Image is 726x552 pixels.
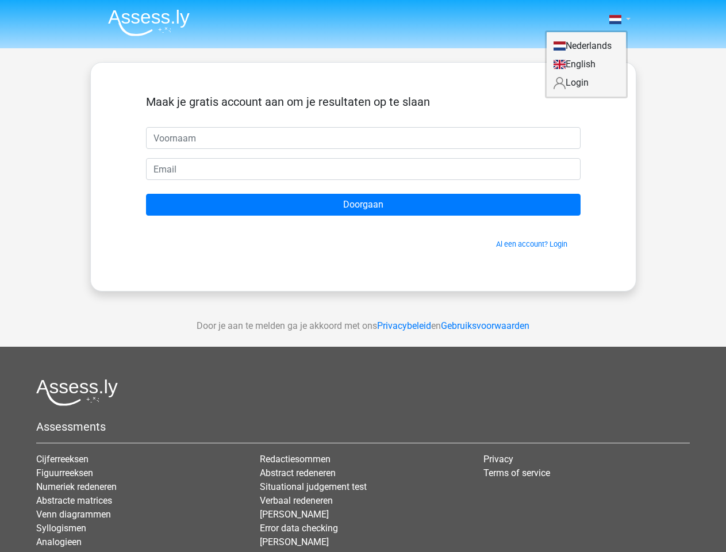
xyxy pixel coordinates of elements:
a: English [547,55,626,74]
a: [PERSON_NAME] [260,509,329,520]
a: Privacy [483,454,513,465]
a: Terms of service [483,467,550,478]
img: Assessly [108,9,190,36]
input: Voornaam [146,127,581,149]
a: Cijferreeksen [36,454,89,465]
a: Situational judgement test [260,481,367,492]
a: Redactiesommen [260,454,331,465]
a: Syllogismen [36,523,86,534]
a: Error data checking [260,523,338,534]
input: Doorgaan [146,194,581,216]
img: Assessly logo [36,379,118,406]
h5: Maak je gratis account aan om je resultaten op te slaan [146,95,581,109]
input: Email [146,158,581,180]
a: Figuurreeksen [36,467,93,478]
a: Numeriek redeneren [36,481,117,492]
a: Abstracte matrices [36,495,112,506]
a: Gebruiksvoorwaarden [441,320,529,331]
a: Abstract redeneren [260,467,336,478]
a: Analogieen [36,536,82,547]
a: Venn diagrammen [36,509,111,520]
a: Nederlands [547,37,626,55]
a: [PERSON_NAME] [260,536,329,547]
h5: Assessments [36,420,690,434]
a: Login [547,74,626,92]
a: Privacybeleid [377,320,431,331]
a: Verbaal redeneren [260,495,333,506]
a: Al een account? Login [496,240,567,248]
